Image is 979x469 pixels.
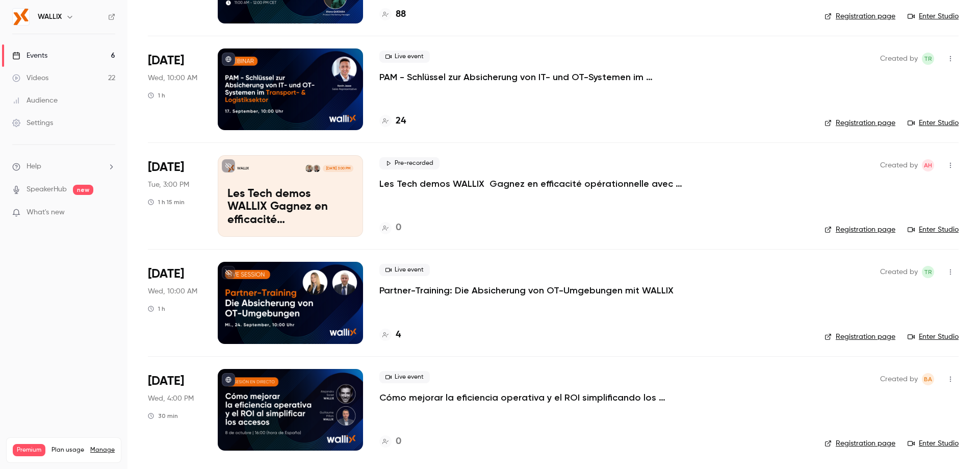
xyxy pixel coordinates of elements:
[924,373,932,385] span: BA
[922,159,934,171] span: Audrey Hiba
[148,159,184,176] span: [DATE]
[148,91,165,100] div: 1 h
[396,221,401,235] h4: 0
[148,266,184,282] span: [DATE]
[825,118,895,128] a: Registration page
[12,161,115,172] li: help-dropdown-opener
[396,8,406,21] h4: 88
[148,53,184,69] span: [DATE]
[148,155,201,237] div: Sep 23 Tue, 3:00 PM (Europe/Paris)
[148,198,185,206] div: 1 h 15 min
[880,266,918,278] span: Created by
[825,332,895,342] a: Registration page
[379,114,406,128] a: 24
[51,446,84,454] span: Plan usage
[379,51,430,63] span: Live event
[227,188,353,227] p: Les Tech demos WALLIX Gagnez en efficacité opérationnelle avec WALLIX PAM
[922,53,934,65] span: Thomas Reinhard
[313,165,320,172] img: Grégoire DE MONTGOLFIER
[379,391,685,404] a: Cómo mejorar la eficiencia operativa y el ROI simplificando los accesos
[379,157,440,169] span: Pre-recorded
[908,332,959,342] a: Enter Studio
[38,12,62,22] h6: WALLIX
[908,438,959,449] a: Enter Studio
[908,11,959,21] a: Enter Studio
[27,161,41,172] span: Help
[12,118,53,128] div: Settings
[379,221,401,235] a: 0
[237,166,249,171] p: WALLIX
[924,159,932,171] span: AH
[13,444,45,456] span: Premium
[908,225,959,235] a: Enter Studio
[305,165,313,172] img: Marc Balasko
[148,373,184,389] span: [DATE]
[908,118,959,128] a: Enter Studio
[12,95,58,106] div: Audience
[396,114,406,128] h4: 24
[148,305,165,313] div: 1 h
[379,328,401,342] a: 4
[396,435,401,449] h4: 0
[825,11,895,21] a: Registration page
[148,73,197,83] span: Wed, 10:00 AM
[148,262,201,343] div: Sep 24 Wed, 10:00 AM (Europe/Paris)
[880,373,918,385] span: Created by
[218,155,363,237] a: Les Tech demos WALLIX Gagnez en efficacité opérationnelle avec WALLIX PAMWALLIXGrégoire DE MONTGO...
[103,208,115,217] iframe: Noticeable Trigger
[396,328,401,342] h4: 4
[379,371,430,383] span: Live event
[148,48,201,130] div: Sep 17 Wed, 10:00 AM (Europe/Paris)
[825,438,895,449] a: Registration page
[27,184,67,195] a: SpeakerHub
[323,165,353,172] span: [DATE] 3:00 PM
[379,71,685,83] a: PAM - Schlüssel zur Absicherung von IT- und OT-Systemen im Transport- & Logistiksektor
[90,446,115,454] a: Manage
[825,225,895,235] a: Registration page
[379,178,685,190] a: Les Tech demos WALLIX Gagnez en efficacité opérationnelle avec WALLIX PAM
[148,412,178,420] div: 30 min
[148,180,189,190] span: Tue, 3:00 PM
[379,264,430,276] span: Live event
[880,53,918,65] span: Created by
[379,8,406,21] a: 88
[379,435,401,449] a: 0
[148,286,197,297] span: Wed, 10:00 AM
[12,51,47,61] div: Events
[924,266,932,278] span: TR
[73,185,93,195] span: new
[27,207,65,218] span: What's new
[148,393,194,404] span: Wed, 4:00 PM
[148,369,201,451] div: Oct 8 Wed, 4:00 PM (Europe/Madrid)
[13,9,29,25] img: WALLIX
[379,284,674,297] a: Partner-Training: Die Absicherung von OT-Umgebungen mit WALLIX
[880,159,918,171] span: Created by
[922,373,934,385] span: Bea Andres
[924,53,932,65] span: TR
[12,73,48,83] div: Videos
[922,266,934,278] span: Thomas Reinhard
